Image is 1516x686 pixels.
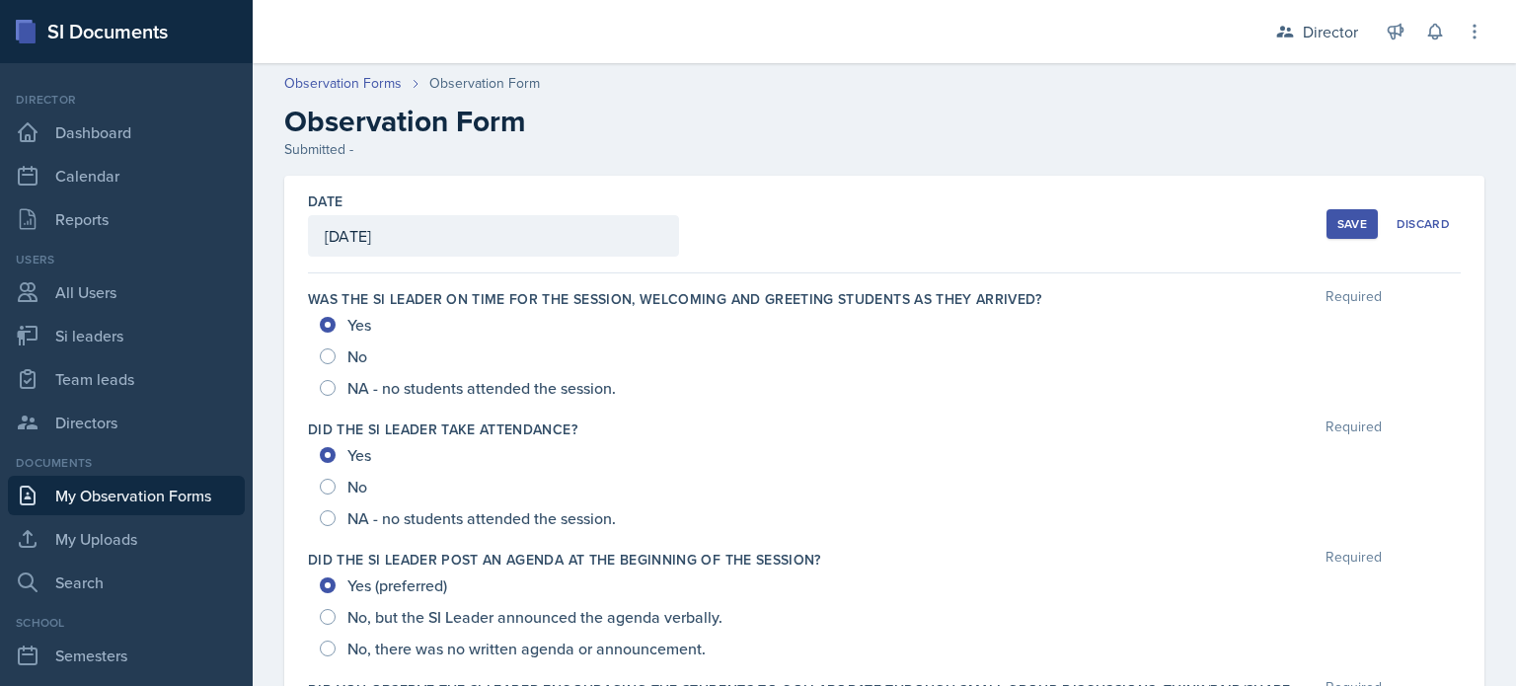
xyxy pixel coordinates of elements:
div: Submitted - [284,139,1484,160]
label: Date [308,191,342,211]
span: No, but the SI Leader announced the agenda verbally. [347,607,722,627]
label: Did the SI Leader post an agenda at the beginning of the session? [308,550,821,570]
label: Was the SI Leader on time for the session, welcoming and greeting students as they arrived? [308,289,1042,309]
span: NA - no students attended the session. [347,508,616,528]
label: Did the SI Leader take attendance? [308,419,577,439]
a: Search [8,563,245,602]
a: My Uploads [8,519,245,559]
a: Calendar [8,156,245,195]
span: Yes (preferred) [347,575,447,595]
div: Documents [8,454,245,472]
span: Required [1326,289,1382,309]
span: Required [1326,550,1382,570]
a: Directors [8,403,245,442]
span: Required [1326,419,1382,439]
span: Yes [347,445,371,465]
a: Observation Forms [284,73,402,94]
span: NA - no students attended the session. [347,378,616,398]
h2: Observation Form [284,104,1484,139]
a: Reports [8,199,245,239]
div: Director [1303,20,1358,43]
button: Discard [1386,209,1461,239]
div: Discard [1397,216,1450,232]
div: School [8,614,245,632]
a: All Users [8,272,245,312]
div: Users [8,251,245,268]
button: Save [1326,209,1378,239]
a: My Observation Forms [8,476,245,515]
span: No [347,346,367,366]
span: Yes [347,315,371,335]
a: Team leads [8,359,245,399]
div: Save [1337,216,1367,232]
span: No, there was no written agenda or announcement. [347,639,706,658]
div: Observation Form [429,73,540,94]
div: Director [8,91,245,109]
a: Semesters [8,636,245,675]
span: No [347,477,367,496]
a: Si leaders [8,316,245,355]
a: Dashboard [8,113,245,152]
